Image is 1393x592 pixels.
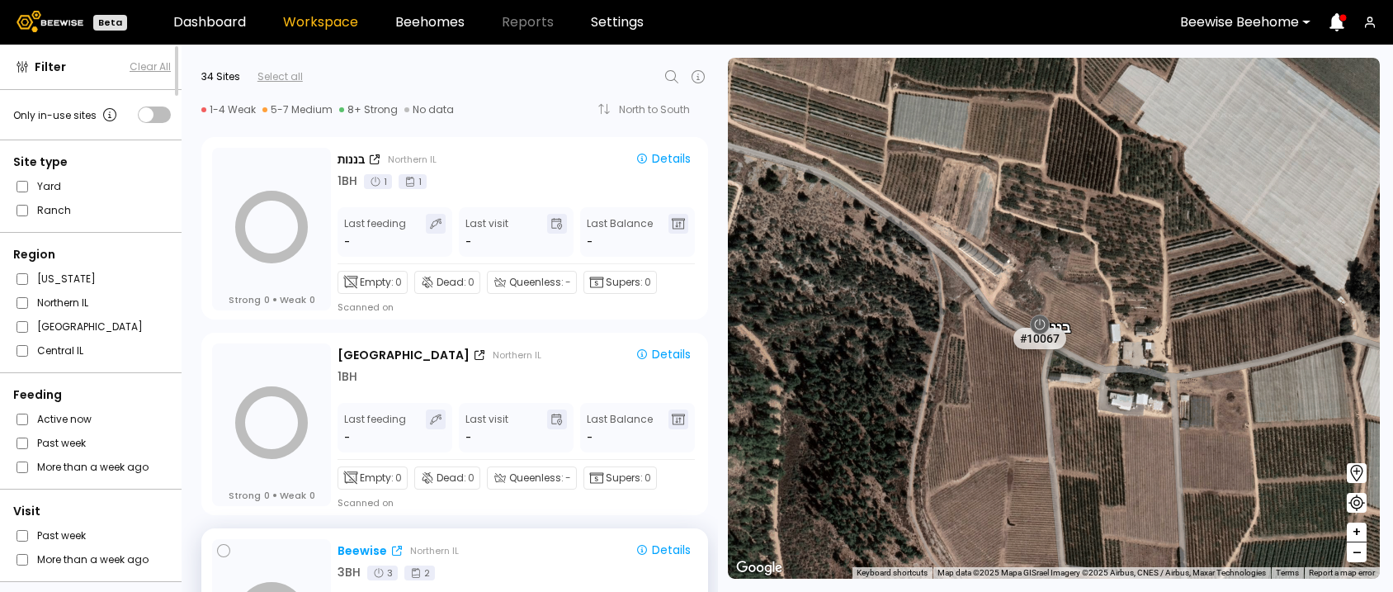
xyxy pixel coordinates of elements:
span: - [565,471,571,485]
div: Scanned on [338,496,394,509]
a: Workspace [283,16,358,29]
span: 0 [395,471,402,485]
div: 1 BH [338,173,357,190]
div: Queenless: [487,466,577,490]
a: Open this area in Google Maps (opens a new window) [732,557,786,579]
div: Last feeding [344,410,406,446]
div: - [465,234,471,250]
div: Last visit [465,214,508,250]
div: 1 [364,174,392,189]
span: - [587,234,593,250]
label: Past week [37,527,86,544]
span: – [1353,542,1362,563]
div: Feeding [13,386,171,404]
div: 3 [367,566,398,580]
div: בננות [338,151,365,168]
div: 2 [404,566,435,580]
div: Scanned on [338,301,394,314]
button: Details [629,149,697,169]
div: - [465,429,471,446]
div: North to South [619,105,701,115]
span: Reports [502,16,554,29]
button: – [1347,542,1367,562]
div: No data [404,103,454,116]
span: 0 [309,490,315,501]
span: + [1352,522,1362,542]
div: Dead: [414,271,480,294]
div: [GEOGRAPHIC_DATA] [338,347,470,364]
span: - [565,275,571,290]
div: Last feeding [344,214,406,250]
label: More than a week ago [37,458,149,476]
a: Settings [591,16,644,29]
div: 34 Sites [201,69,240,84]
div: Empty: [338,271,408,294]
span: 0 [645,471,651,485]
img: Google [732,557,786,579]
span: 0 [264,294,270,305]
div: 1-4 Weak [201,103,256,116]
div: Details [635,542,691,557]
div: Region [13,246,171,263]
span: 0 [309,294,315,305]
div: Northern IL [388,153,437,166]
label: Yard [37,178,61,195]
label: Central IL [37,342,83,359]
label: Ranch [37,201,71,219]
span: 0 [468,471,475,485]
div: Strong Weak [229,294,315,305]
div: Site type [13,154,171,171]
div: # 10067 [1013,327,1066,348]
span: 0 [468,275,475,290]
div: Queenless: [487,271,577,294]
button: Clear All [130,59,171,74]
div: 1 BH [338,368,357,386]
span: Map data ©2025 Mapa GISrael Imagery ©2025 Airbus, CNES / Airbus, Maxar Technologies [937,568,1266,577]
span: 0 [395,275,402,290]
span: - [587,429,593,446]
div: Select all [257,69,303,84]
div: Northern IL [493,348,541,362]
a: Beehomes [395,16,465,29]
span: 0 [645,275,651,290]
a: Terms (opens in new tab) [1276,568,1299,577]
label: Past week [37,434,86,452]
label: Active now [37,410,92,428]
div: Empty: [338,466,408,490]
a: Dashboard [173,16,246,29]
div: 8+ Strong [339,103,398,116]
label: Northern IL [37,294,88,311]
div: Last visit [465,410,508,446]
div: Details [635,151,691,166]
div: Beewise [338,542,387,560]
div: בננות [1036,301,1070,335]
button: Details [629,345,697,365]
div: 5-7 Medium [262,103,333,116]
div: - [344,234,352,250]
div: 3 BH [338,564,361,581]
div: Supers: [583,271,657,294]
label: [US_STATE] [37,270,96,287]
div: Supers: [583,466,657,490]
div: 1 [399,174,427,189]
div: Northern IL [410,544,459,557]
div: Beta [93,15,127,31]
label: More than a week ago [37,551,149,568]
a: Report a map error [1309,568,1375,577]
div: Dead: [414,466,480,490]
div: Strong Weak [229,490,315,501]
button: + [1347,523,1367,542]
div: Last Balance [587,410,653,446]
span: Filter [35,59,66,76]
button: Details [629,541,697,561]
span: 0 [264,490,270,501]
div: - [344,429,352,446]
div: Last Balance [587,214,653,250]
label: [GEOGRAPHIC_DATA] [37,318,143,335]
div: Visit [13,503,171,520]
div: Details [635,347,691,362]
div: Only in-use sites [13,105,120,125]
img: Beewise logo [17,11,83,32]
button: Keyboard shortcuts [857,567,928,579]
